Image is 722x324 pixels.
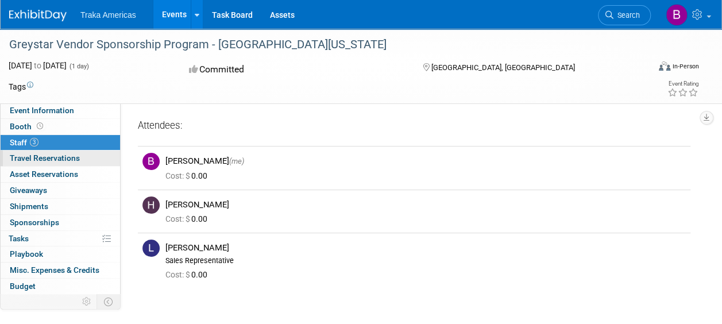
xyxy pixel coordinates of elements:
[1,215,120,230] a: Sponsorships
[10,249,43,259] span: Playbook
[32,61,43,70] span: to
[10,202,48,211] span: Shipments
[10,122,45,131] span: Booth
[68,63,89,70] span: (1 day)
[1,135,120,151] a: Staff3
[10,265,99,275] span: Misc. Expenses & Credits
[9,81,33,92] td: Tags
[186,60,404,80] div: Committed
[165,270,212,279] span: 0.00
[165,199,686,210] div: [PERSON_NAME]
[5,34,640,55] div: Greystar Vendor Sponsorship Program - [GEOGRAPHIC_DATA][US_STATE]
[165,242,686,253] div: [PERSON_NAME]
[142,240,160,257] img: L.jpg
[142,196,160,214] img: H.jpg
[9,234,29,243] span: Tasks
[1,263,120,278] a: Misc. Expenses & Credits
[9,61,67,70] span: [DATE] [DATE]
[1,231,120,246] a: Tasks
[165,171,212,180] span: 0.00
[1,103,120,118] a: Event Information
[138,119,690,134] div: Attendees:
[97,294,121,309] td: Toggle Event Tabs
[142,153,160,170] img: B.jpg
[165,214,212,223] span: 0.00
[613,11,640,20] span: Search
[165,156,686,167] div: [PERSON_NAME]
[431,63,575,72] span: [GEOGRAPHIC_DATA], [GEOGRAPHIC_DATA]
[77,294,97,309] td: Personalize Event Tab Strip
[80,10,136,20] span: Traka Americas
[229,157,244,165] span: (me)
[1,246,120,262] a: Playbook
[10,153,80,163] span: Travel Reservations
[10,106,74,115] span: Event Information
[1,119,120,134] a: Booth
[34,122,45,130] span: Booth not reserved yet
[667,81,698,87] div: Event Rating
[165,171,191,180] span: Cost: $
[10,218,59,227] span: Sponsorships
[10,281,36,291] span: Budget
[1,199,120,214] a: Shipments
[1,151,120,166] a: Travel Reservations
[1,183,120,198] a: Giveaways
[1,167,120,182] a: Asset Reservations
[666,4,688,26] img: Brooke Fiore
[1,279,120,294] a: Budget
[9,10,67,21] img: ExhibitDay
[10,138,38,147] span: Staff
[165,214,191,223] span: Cost: $
[30,138,38,146] span: 3
[672,62,699,71] div: In-Person
[165,270,191,279] span: Cost: $
[598,5,651,25] a: Search
[10,169,78,179] span: Asset Reservations
[659,61,670,71] img: Format-Inperson.png
[599,60,699,77] div: Event Format
[165,256,686,265] div: Sales Representative
[10,186,47,195] span: Giveaways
